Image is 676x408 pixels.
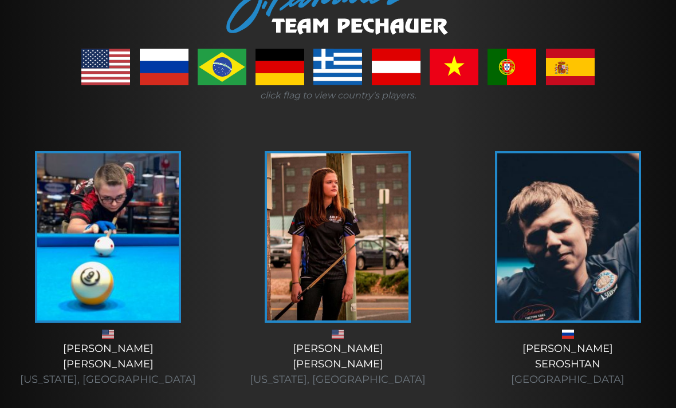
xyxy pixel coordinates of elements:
div: [GEOGRAPHIC_DATA] [465,373,671,388]
div: [PERSON_NAME] Seroshtan [465,342,671,388]
div: [US_STATE], [GEOGRAPHIC_DATA] [5,373,211,388]
div: [US_STATE], [GEOGRAPHIC_DATA] [234,373,441,388]
div: [PERSON_NAME] [PERSON_NAME] [5,342,211,388]
i: click flag to view country's players. [260,90,416,101]
a: [PERSON_NAME]Seroshtan [GEOGRAPHIC_DATA] [465,152,671,388]
div: [PERSON_NAME] [PERSON_NAME] [234,342,441,388]
img: alex-bryant-225x320.jpg [37,154,179,321]
img: andrei-1-225x320.jpg [497,154,639,321]
a: [PERSON_NAME][PERSON_NAME] [US_STATE], [GEOGRAPHIC_DATA] [234,152,441,388]
img: amanda-c-1-e1555337534391.jpg [267,154,408,321]
a: [PERSON_NAME][PERSON_NAME] [US_STATE], [GEOGRAPHIC_DATA] [5,152,211,388]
